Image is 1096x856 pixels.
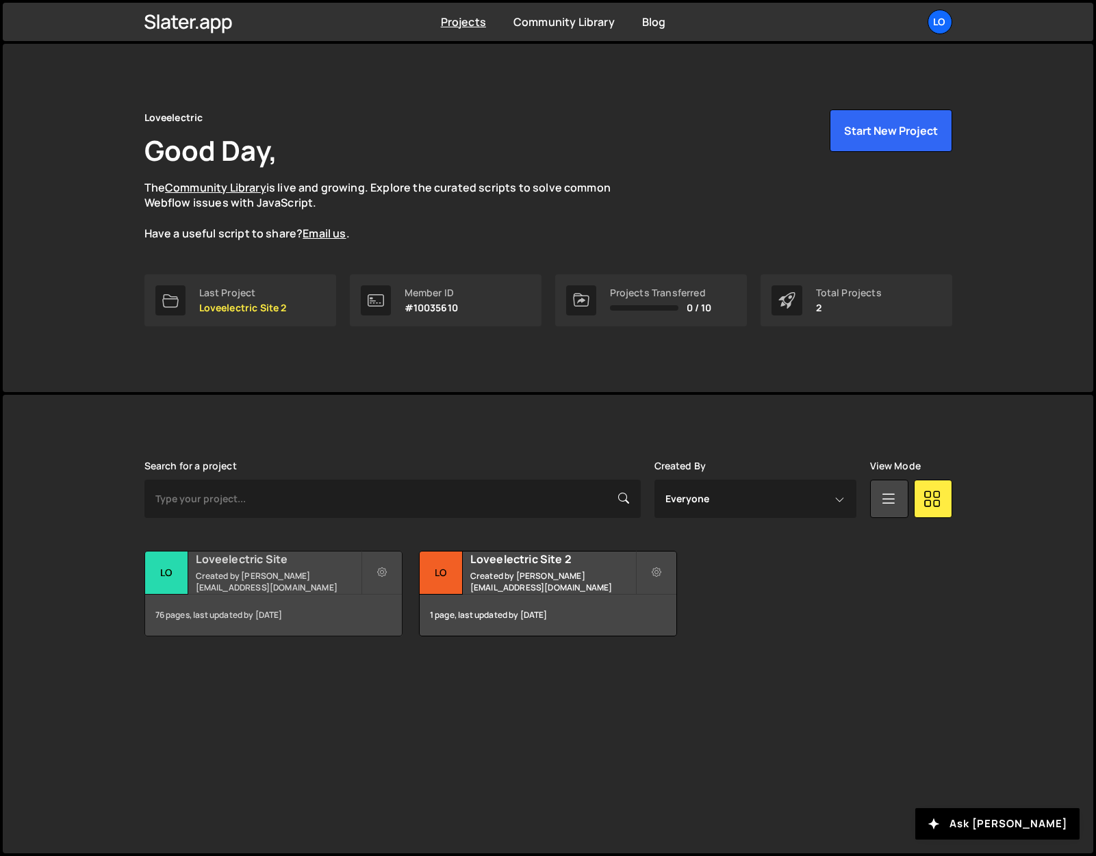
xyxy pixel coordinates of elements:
a: Community Library [513,14,615,29]
h2: Loveelectric Site 2 [470,552,635,567]
span: 0 / 10 [687,302,712,313]
h2: Loveelectric Site [196,552,361,567]
div: Member ID [405,287,458,298]
div: 76 pages, last updated by [DATE] [145,595,402,636]
p: 2 [816,302,882,313]
a: Lo Loveelectric Site Created by [PERSON_NAME][EMAIL_ADDRESS][DOMAIN_NAME] 76 pages, last updated ... [144,551,403,636]
a: Blog [642,14,666,29]
a: Lo [928,10,952,34]
a: Lo Loveelectric Site 2 Created by [PERSON_NAME][EMAIL_ADDRESS][DOMAIN_NAME] 1 page, last updated ... [419,551,677,636]
button: Start New Project [830,109,952,152]
div: 1 page, last updated by [DATE] [420,595,676,636]
div: Projects Transferred [610,287,712,298]
p: Loveelectric Site 2 [199,302,287,313]
p: The is live and growing. Explore the curated scripts to solve common Webflow issues with JavaScri... [144,180,637,242]
div: Last Project [199,287,287,298]
div: Lo [420,552,463,595]
label: Created By [654,461,706,471]
p: #10035610 [405,302,458,313]
label: View Mode [870,461,921,471]
div: Loveelectric [144,109,203,126]
button: Ask [PERSON_NAME] [915,808,1080,840]
a: Community Library [165,180,266,195]
small: Created by [PERSON_NAME][EMAIL_ADDRESS][DOMAIN_NAME] [470,570,635,593]
label: Search for a project [144,461,237,471]
div: Lo [145,552,188,595]
a: Last Project Loveelectric Site 2 [144,274,336,326]
small: Created by [PERSON_NAME][EMAIL_ADDRESS][DOMAIN_NAME] [196,570,361,593]
a: Projects [441,14,486,29]
input: Type your project... [144,480,641,518]
h1: Good Day, [144,131,277,169]
a: Email us [303,226,346,241]
div: Total Projects [816,287,882,298]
